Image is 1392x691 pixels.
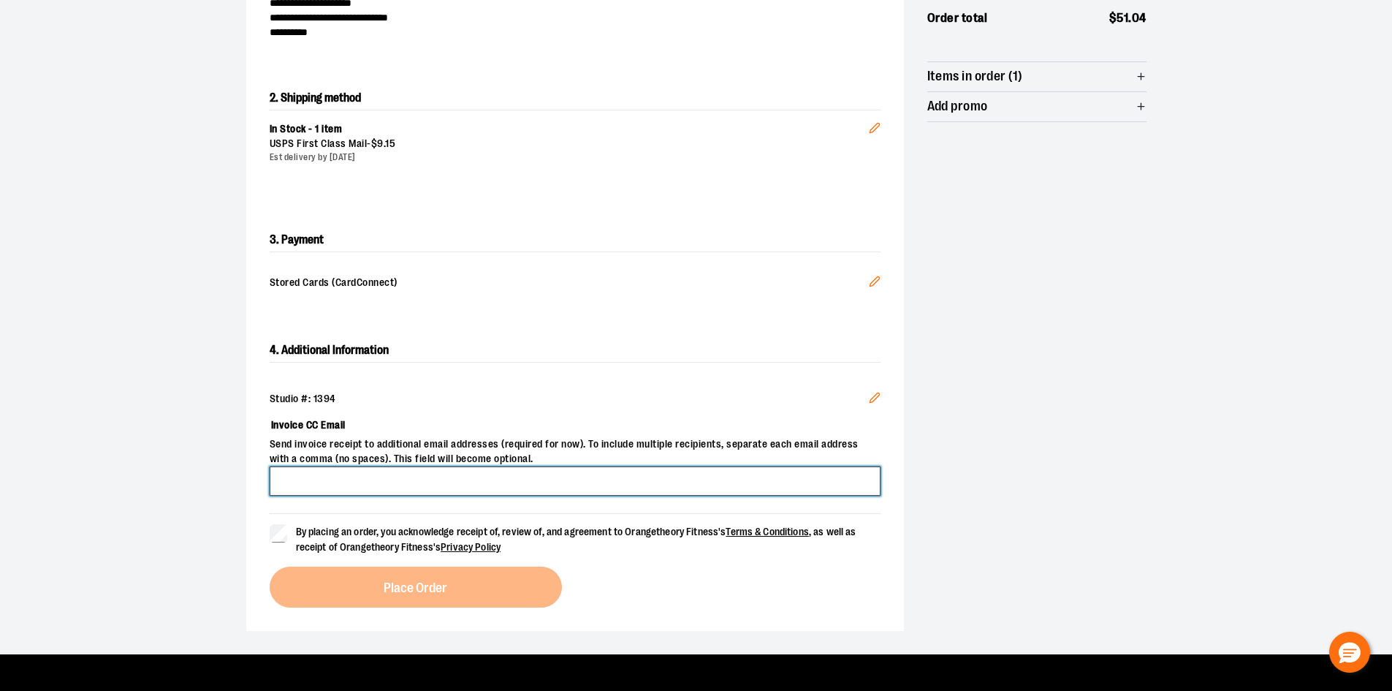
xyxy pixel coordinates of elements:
[270,137,869,151] div: USPS First Class Mail -
[857,264,892,303] button: Edit
[1329,632,1370,673] button: Hello, have a question? Let’s chat.
[857,99,892,150] button: Edit
[1128,11,1132,25] span: .
[270,122,869,137] div: In Stock - 1 item
[927,99,988,113] span: Add promo
[270,412,881,437] label: Invoice CC Email
[385,137,395,149] span: 15
[270,151,869,164] div: Est delivery by [DATE]
[1109,11,1117,25] span: $
[270,392,881,407] div: Studio #: 1394
[270,86,881,110] h2: 2. Shipping method
[1117,11,1128,25] span: 51
[270,228,881,252] h2: 3. Payment
[726,526,809,537] a: Terms & Conditions
[927,69,1023,83] span: Items in order (1)
[270,339,881,363] h2: 4. Additional Information
[270,276,869,292] span: Stored Cards (CardConnect)
[1132,11,1146,25] span: 04
[296,526,856,553] span: By placing an order, you acknowledge receipt of, review of, and agreement to Orangetheory Fitness...
[270,524,287,542] input: By placing an order, you acknowledge receipt of, review of, and agreement to Orangetheory Fitness...
[270,437,881,467] span: Send invoice receipt to additional email addresses (required for now). To include multiple recipi...
[441,541,501,553] a: Privacy Policy
[927,9,988,28] span: Order total
[384,137,386,149] span: .
[371,137,378,149] span: $
[927,62,1146,91] button: Items in order (1)
[927,92,1146,121] button: Add promo
[377,137,384,149] span: 9
[857,380,892,420] button: Edit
